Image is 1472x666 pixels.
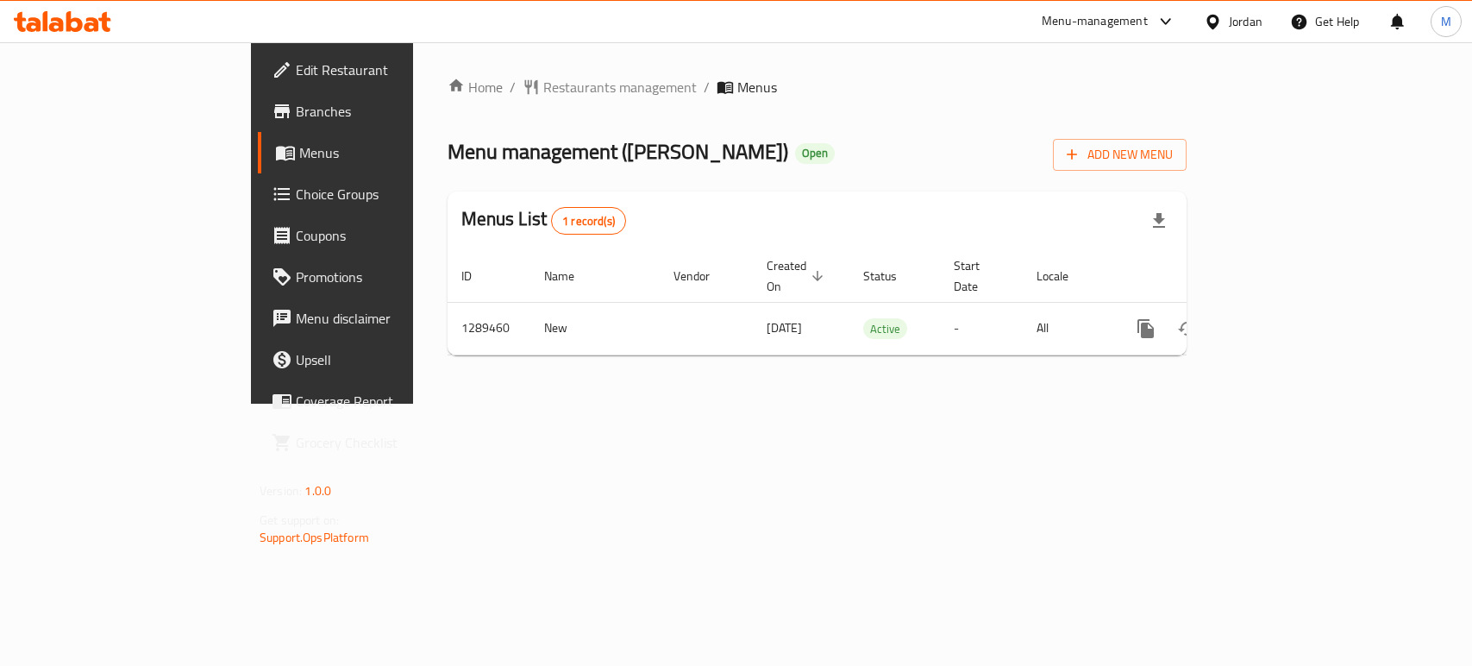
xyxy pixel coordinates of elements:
span: Menus [299,142,483,163]
a: Edit Restaurant [258,49,497,91]
a: Grocery Checklist [258,422,497,463]
a: Restaurants management [523,77,697,97]
div: Total records count [551,207,626,235]
a: Promotions [258,256,497,298]
span: Status [863,266,919,286]
a: Branches [258,91,497,132]
button: Add New Menu [1053,139,1187,171]
li: / [704,77,710,97]
span: Grocery Checklist [296,432,483,453]
td: All [1023,302,1112,355]
button: more [1125,308,1167,349]
span: Created On [767,255,829,297]
span: Menu disclaimer [296,308,483,329]
span: Active [863,319,907,339]
div: Jordan [1229,12,1262,31]
span: Coupons [296,225,483,246]
span: Add New Menu [1067,144,1173,166]
li: / [510,77,516,97]
a: Menu disclaimer [258,298,497,339]
span: ID [461,266,494,286]
a: Upsell [258,339,497,380]
button: Change Status [1167,308,1208,349]
span: Branches [296,101,483,122]
span: Menu management ( [PERSON_NAME] ) [448,132,788,171]
span: Name [544,266,597,286]
a: Coverage Report [258,380,497,422]
span: Promotions [296,267,483,287]
span: [DATE] [767,317,802,339]
table: enhanced table [448,250,1305,355]
h2: Menus List [461,206,626,235]
span: Open [795,146,835,160]
span: Edit Restaurant [296,60,483,80]
div: Menu-management [1042,11,1148,32]
span: Get support on: [260,509,339,531]
div: Open [795,143,835,164]
a: Menus [258,132,497,173]
th: Actions [1112,250,1305,303]
nav: breadcrumb [448,77,1187,97]
td: - [940,302,1023,355]
a: Choice Groups [258,173,497,215]
span: Menus [737,77,777,97]
span: Vendor [673,266,732,286]
span: 1.0.0 [304,480,331,502]
span: M [1441,12,1451,31]
td: New [530,302,660,355]
span: 1 record(s) [552,213,625,229]
span: Restaurants management [543,77,697,97]
span: Version: [260,480,302,502]
a: Support.OpsPlatform [260,526,369,549]
div: Active [863,318,907,339]
a: Coupons [258,215,497,256]
span: Choice Groups [296,184,483,204]
span: Start Date [954,255,1002,297]
div: Export file [1138,200,1180,242]
span: Coverage Report [296,391,483,412]
span: Locale [1037,266,1091,286]
span: Upsell [296,349,483,370]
